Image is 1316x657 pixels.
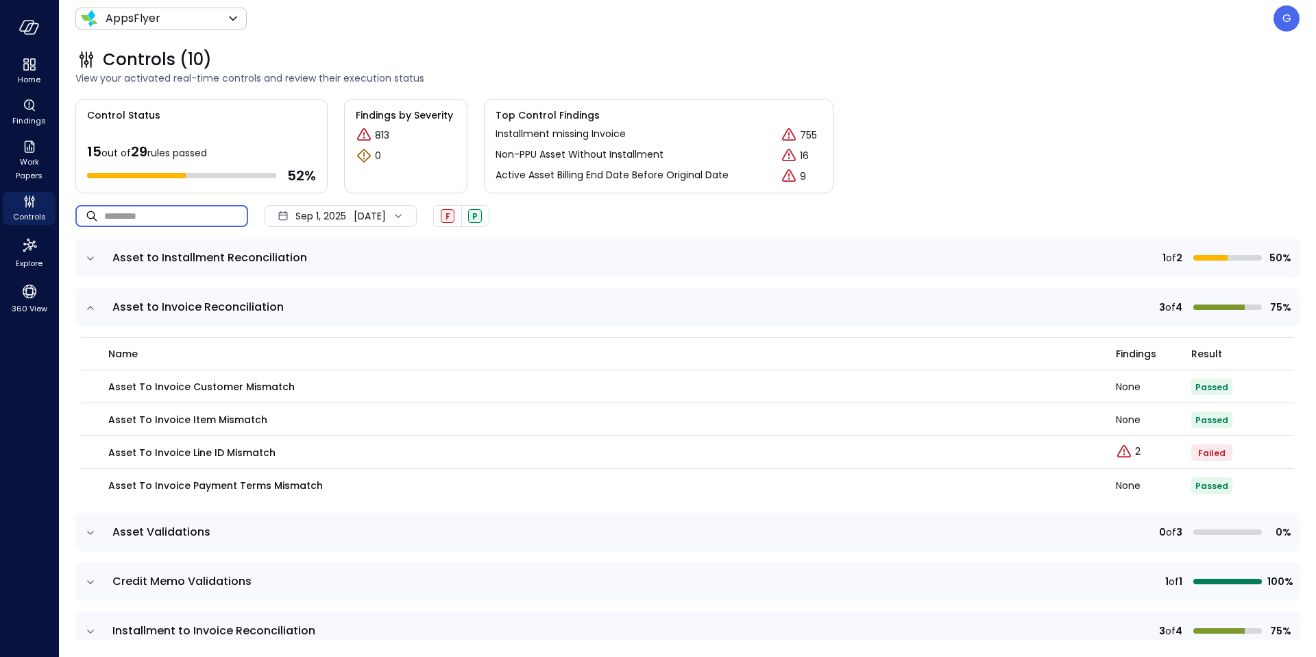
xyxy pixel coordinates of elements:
[1116,382,1191,392] div: None
[87,142,101,161] span: 15
[103,49,212,71] span: Controls (10)
[800,149,809,163] p: 16
[1274,5,1300,32] div: Guy Zilberberg
[496,147,663,164] a: Non-PPU Asset Without Installment
[108,346,138,361] span: name
[8,155,50,182] span: Work Papers
[112,250,307,265] span: Asset to Installment Reconciliation
[496,108,822,123] span: Top Control Findings
[101,146,131,160] span: out of
[108,412,267,427] p: Asset to Invoice Item Mismatch
[1198,447,1226,459] span: Failed
[1179,574,1182,589] span: 1
[3,192,56,225] div: Controls
[76,99,160,123] span: Control Status
[112,573,252,589] span: Credit Memo Validations
[468,209,482,223] div: Passed
[1195,480,1228,492] span: Passed
[1169,574,1179,589] span: of
[3,233,56,272] div: Explore
[1159,525,1166,540] span: 0
[1116,346,1156,361] span: Findings
[496,127,626,141] p: Installment missing Invoice
[496,127,626,143] a: Installment missing Invoice
[1166,525,1176,540] span: of
[1166,250,1176,265] span: of
[108,478,323,493] p: Asset To Invoice Payment Terms Mismatch
[800,169,806,184] p: 9
[1135,444,1141,459] p: 2
[106,10,160,27] p: AppsFlyer
[84,575,97,589] button: expand row
[16,256,42,270] span: Explore
[781,147,797,164] div: Critical
[1267,574,1291,589] span: 100%
[3,137,56,184] div: Work Papers
[3,96,56,129] div: Findings
[12,302,47,315] span: 360 View
[441,209,454,223] div: Failed
[472,211,478,222] span: P
[1165,623,1175,638] span: of
[84,301,97,315] button: expand row
[496,168,729,184] a: Active Asset Billing End Date Before Original Date
[375,149,381,163] p: 0
[287,167,316,184] span: 52 %
[496,147,663,162] p: Non-PPU Asset Without Installment
[84,625,97,638] button: expand row
[800,128,817,143] p: 755
[1267,250,1291,265] span: 50%
[81,10,97,27] img: Icon
[1159,623,1165,638] span: 3
[1282,10,1291,27] p: G
[147,146,207,160] span: rules passed
[1176,250,1182,265] span: 2
[112,299,284,315] span: Asset to Invoice Reconciliation
[1116,450,1141,464] a: Explore findings
[1162,250,1166,265] span: 1
[75,71,1300,86] span: View your activated real-time controls and review their execution status
[1191,346,1222,361] span: Result
[108,445,276,460] p: Asset to Invoice Line ID Mismatch
[18,73,40,86] span: Home
[112,524,210,540] span: Asset Validations
[84,526,97,540] button: expand row
[1195,414,1228,426] span: Passed
[1175,300,1182,315] span: 4
[1116,481,1191,490] div: None
[3,55,56,88] div: Home
[356,127,372,143] div: Critical
[1175,623,1182,638] span: 4
[108,379,295,394] p: Asset to Invoice Customer Mismatch
[1267,300,1291,315] span: 75%
[295,208,346,224] span: Sep 1, 2025
[1159,300,1165,315] span: 3
[1195,381,1228,393] span: Passed
[781,127,797,143] div: Critical
[1267,623,1291,638] span: 75%
[496,168,729,182] p: Active Asset Billing End Date Before Original Date
[3,280,56,317] div: 360 View
[1176,525,1182,540] span: 3
[356,147,372,164] div: Warning
[446,211,450,222] span: F
[84,252,97,265] button: expand row
[356,108,456,123] span: Findings by Severity
[131,142,147,161] span: 29
[112,623,315,638] span: Installment to Invoice Reconciliation
[375,128,389,143] p: 813
[1267,525,1291,540] span: 0%
[12,114,46,128] span: Findings
[781,168,797,184] div: Critical
[13,210,46,224] span: Controls
[1165,300,1175,315] span: of
[1165,574,1169,589] span: 1
[1116,415,1191,425] div: None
